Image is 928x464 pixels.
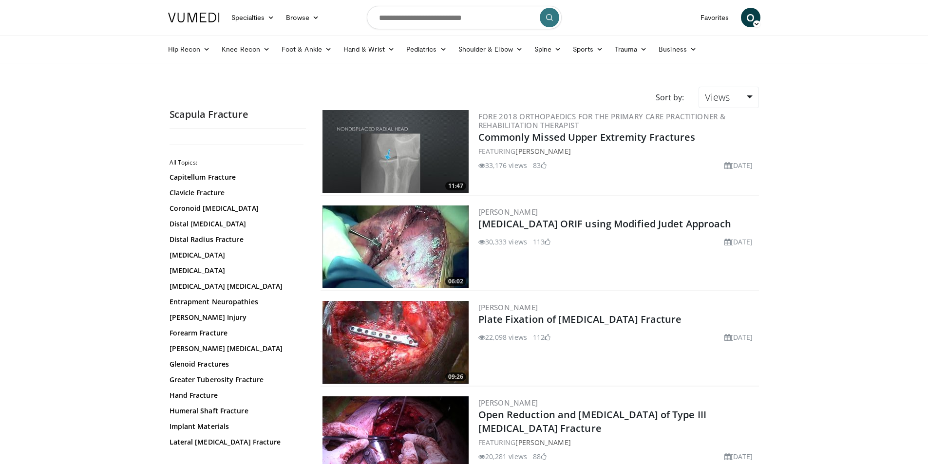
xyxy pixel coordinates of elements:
[170,344,301,353] a: [PERSON_NAME] [MEDICAL_DATA]
[170,406,301,416] a: Humeral Shaft Fracture
[741,8,760,27] a: O
[170,437,301,447] a: Lateral [MEDICAL_DATA] Fracture
[338,39,400,59] a: Hand & Wrist
[367,6,562,29] input: Search topics, interventions
[170,108,306,121] h2: Scapula Fracture
[724,332,753,342] li: [DATE]
[515,147,570,156] a: [PERSON_NAME]
[478,217,732,230] a: [MEDICAL_DATA] ORIF using Modified Judet Approach
[170,219,301,229] a: Distal [MEDICAL_DATA]
[478,160,527,170] li: 33,176 views
[170,172,301,182] a: Capitellum Fracture
[280,8,325,27] a: Browse
[170,313,301,322] a: [PERSON_NAME] Injury
[162,39,216,59] a: Hip Recon
[567,39,609,59] a: Sports
[170,297,301,307] a: Entrapment Neuropathies
[478,146,757,156] div: FEATURING
[216,39,276,59] a: Knee Recon
[515,438,570,447] a: [PERSON_NAME]
[170,159,303,167] h2: All Topics:
[609,39,653,59] a: Trauma
[478,408,707,435] a: Open Reduction and [MEDICAL_DATA] of Type III [MEDICAL_DATA] Fracture
[168,13,220,22] img: VuMedi Logo
[170,281,301,291] a: [MEDICAL_DATA] [MEDICAL_DATA]
[400,39,453,59] a: Pediatrics
[478,313,682,326] a: Plate Fixation of [MEDICAL_DATA] Fracture
[445,277,466,286] span: 06:02
[322,301,469,384] a: 09:26
[170,328,301,338] a: Forearm Fracture
[322,110,469,193] img: b2c65235-e098-4cd2-ab0f-914df5e3e270.300x170_q85_crop-smart_upscale.jpg
[724,451,753,462] li: [DATE]
[170,188,301,198] a: Clavicle Fracture
[533,332,550,342] li: 112
[478,130,696,144] a: Commonly Missed Upper Extremity Fractures
[533,451,547,462] li: 88
[170,266,301,276] a: [MEDICAL_DATA]
[170,235,301,244] a: Distal Radius Fracture
[322,110,469,193] a: 11:47
[705,91,730,104] span: Views
[445,182,466,190] span: 11:47
[478,332,527,342] li: 22,098 views
[226,8,281,27] a: Specialties
[453,39,529,59] a: Shoulder & Elbow
[276,39,338,59] a: Foot & Ankle
[478,437,757,447] div: FEATURING
[170,250,301,260] a: [MEDICAL_DATA]
[653,39,702,59] a: Business
[724,160,753,170] li: [DATE]
[322,205,469,288] img: 322858_0000_1.png.300x170_q85_crop-smart_upscale.jpg
[170,375,301,385] a: Greater Tuberosity Fracture
[322,301,469,384] img: Picture_4_42_2.png.300x170_q85_crop-smart_upscale.jpg
[695,8,735,27] a: Favorites
[648,87,691,108] div: Sort by:
[478,111,726,130] a: FORE 2018 Orthopaedics for the Primary Care Practitioner & Rehabilitation Therapist
[478,237,527,247] li: 30,333 views
[478,207,538,217] a: [PERSON_NAME]
[699,87,758,108] a: Views
[170,359,301,369] a: Glenoid Fractures
[170,390,301,400] a: Hand Fracture
[724,237,753,247] li: [DATE]
[529,39,567,59] a: Spine
[533,160,547,170] li: 83
[170,204,301,213] a: Coronoid [MEDICAL_DATA]
[478,398,538,408] a: [PERSON_NAME]
[478,451,527,462] li: 20,281 views
[322,205,469,288] a: 06:02
[170,422,301,431] a: Implant Materials
[170,453,301,463] a: Medial [MEDICAL_DATA] Fracture
[445,372,466,381] span: 09:26
[533,237,550,247] li: 113
[478,302,538,312] a: [PERSON_NAME]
